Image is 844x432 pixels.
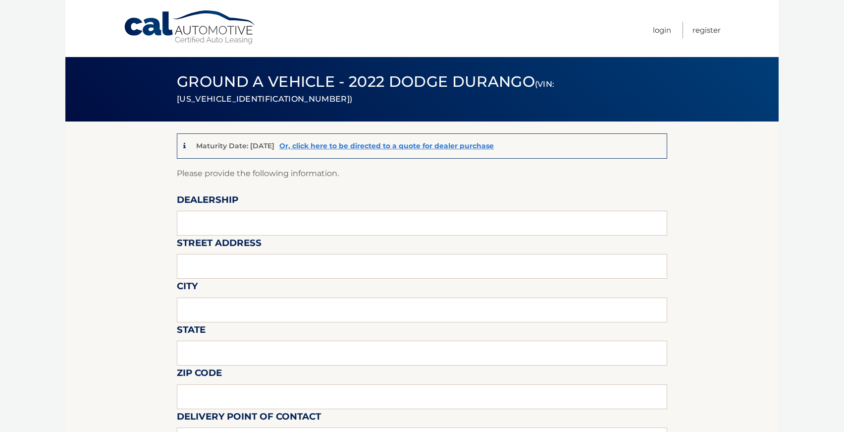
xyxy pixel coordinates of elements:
[123,10,257,45] a: Cal Automotive
[653,22,671,38] a: Login
[177,366,222,384] label: Zip Code
[177,192,238,211] label: Dealership
[177,236,262,254] label: Street Address
[177,322,206,341] label: State
[177,167,667,181] p: Please provide the following information.
[692,22,721,38] a: Register
[177,279,198,297] label: City
[177,409,321,428] label: Delivery Point of Contact
[177,72,554,106] span: Ground a Vehicle - 2022 Dodge Durango
[279,141,494,150] a: Or, click here to be directed to a quote for dealer purchase
[196,141,274,150] p: Maturity Date: [DATE]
